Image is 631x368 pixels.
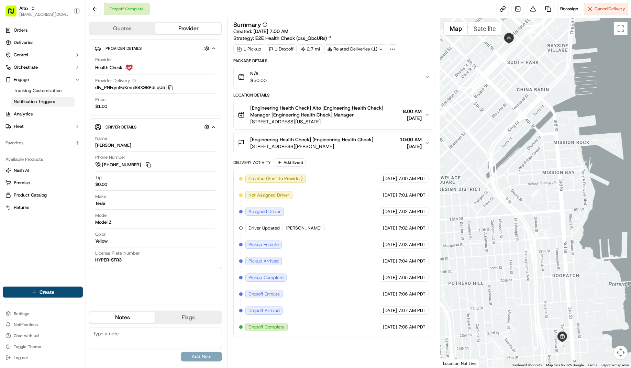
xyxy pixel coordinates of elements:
div: $0.00 [95,181,107,188]
input: Got a question? Start typing here... [18,44,124,51]
span: [DATE] [383,308,397,314]
span: [DATE] [383,225,397,231]
button: Fleet [3,121,83,132]
span: [PERSON_NAME] [286,225,322,231]
button: [EMAIL_ADDRESS][DOMAIN_NAME] [19,12,68,17]
a: Terms (opens in new tab) [588,363,597,367]
button: Add Event [275,158,306,167]
span: Log out [14,355,28,360]
button: Reassign [557,3,581,15]
button: Log out [3,353,83,363]
img: Google [442,359,465,368]
button: Toggle fullscreen view [614,22,628,35]
button: Chat with us! [3,331,83,341]
div: Strategy: [233,35,332,42]
span: [DATE] [383,324,397,330]
div: 📗 [7,100,12,105]
a: Notification Triggers [11,97,75,107]
span: 7:01 AM PDT [398,192,425,198]
span: Create [40,289,54,295]
span: [Engineering Health Check] Alto [Engineering Health Check] Manager [Engineering Health Check] Man... [250,104,400,118]
div: Start new chat [23,65,113,72]
span: [DATE] [383,242,397,248]
span: Price [95,97,106,103]
span: [DATE] 7:00 AM [253,28,288,34]
div: Location Details [233,92,434,98]
span: Orchestrate [14,64,38,70]
span: $50.00 [250,77,267,84]
button: Notes [89,312,155,323]
span: Analytics [14,111,33,117]
button: [Engineering Health Check] Alto [Engineering Health Check] Manager [Engineering Health Check] Man... [234,100,434,129]
span: Dropoff Arrived [248,308,280,314]
div: Package Details [233,58,434,64]
span: [DATE] [403,115,422,122]
span: Provider Delivery ID [95,78,136,84]
button: Alto [19,5,28,12]
span: Cancel Delivery [595,6,625,12]
span: Knowledge Base [14,99,53,106]
button: Provider Details [95,43,216,54]
button: Nash AI [3,165,83,176]
span: [DATE] [383,176,397,182]
span: [STREET_ADDRESS][PERSON_NAME] [250,143,373,150]
span: Tip [95,175,102,181]
span: $1.00 [95,103,107,110]
button: Keyboard shortcuts [512,363,542,368]
button: Create [3,287,83,298]
span: [Engineering Health Check] [Engineering Health Check] [250,136,373,143]
div: Location Not Live [440,359,480,368]
span: 7:02 AM PDT [398,225,425,231]
div: Delivery Activity [233,160,271,165]
span: Settings [14,311,29,316]
span: Health Check [95,65,122,71]
a: E2E Health Check (dss_QbcURs) [255,35,332,42]
img: 1*dZ7N5QcoCjyPwjadQN12rw@2x.png [125,64,133,72]
span: Product Catalog [14,192,47,198]
a: Analytics [3,109,83,120]
button: Orchestrate [3,62,83,73]
img: Nash [7,7,21,20]
a: Orders [3,25,83,36]
button: Start new chat [117,67,125,76]
span: Color [95,231,106,237]
span: License Plate Number [95,250,140,256]
button: CancelDelivery [584,3,628,15]
span: 7:02 AM PDT [398,209,425,215]
a: [PHONE_NUMBER] [95,161,152,169]
span: [DATE] [383,209,397,215]
a: Product Catalog [5,192,80,198]
a: Returns [5,204,80,211]
a: Tracking Customization [11,86,75,96]
div: 💻 [58,100,64,105]
span: [DATE] [383,275,397,281]
span: Control [14,52,28,58]
span: Model [95,212,108,219]
div: We're available if you need us! [23,72,87,78]
span: Make [95,193,106,200]
button: Product Catalog [3,190,83,201]
button: Notifications [3,320,83,330]
span: Pickup Enroute [248,242,279,248]
span: [PHONE_NUMBER] [102,162,141,168]
div: Yellow [95,238,108,244]
button: Toggle Theme [3,342,83,352]
div: Tesla [95,200,105,207]
a: Powered byPylon [48,116,83,121]
a: Report a map error [601,363,629,367]
a: 💻API Documentation [55,97,113,109]
span: Not Assigned Driver [248,192,289,198]
div: 1 [558,338,567,347]
button: Alto[EMAIL_ADDRESS][DOMAIN_NAME] [3,3,71,19]
span: Pickup Complete [248,275,284,281]
span: 7:03 AM PDT [398,242,425,248]
span: 7:04 AM PDT [398,258,425,264]
span: 7:08 AM PDT [398,324,425,330]
span: 7:06 AM PDT [398,291,425,297]
span: Chat with us! [14,333,39,338]
div: [PERSON_NAME] [95,142,131,148]
span: API Documentation [65,99,110,106]
button: Flags [155,312,221,323]
span: Map data ©2025 Google [546,363,584,367]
